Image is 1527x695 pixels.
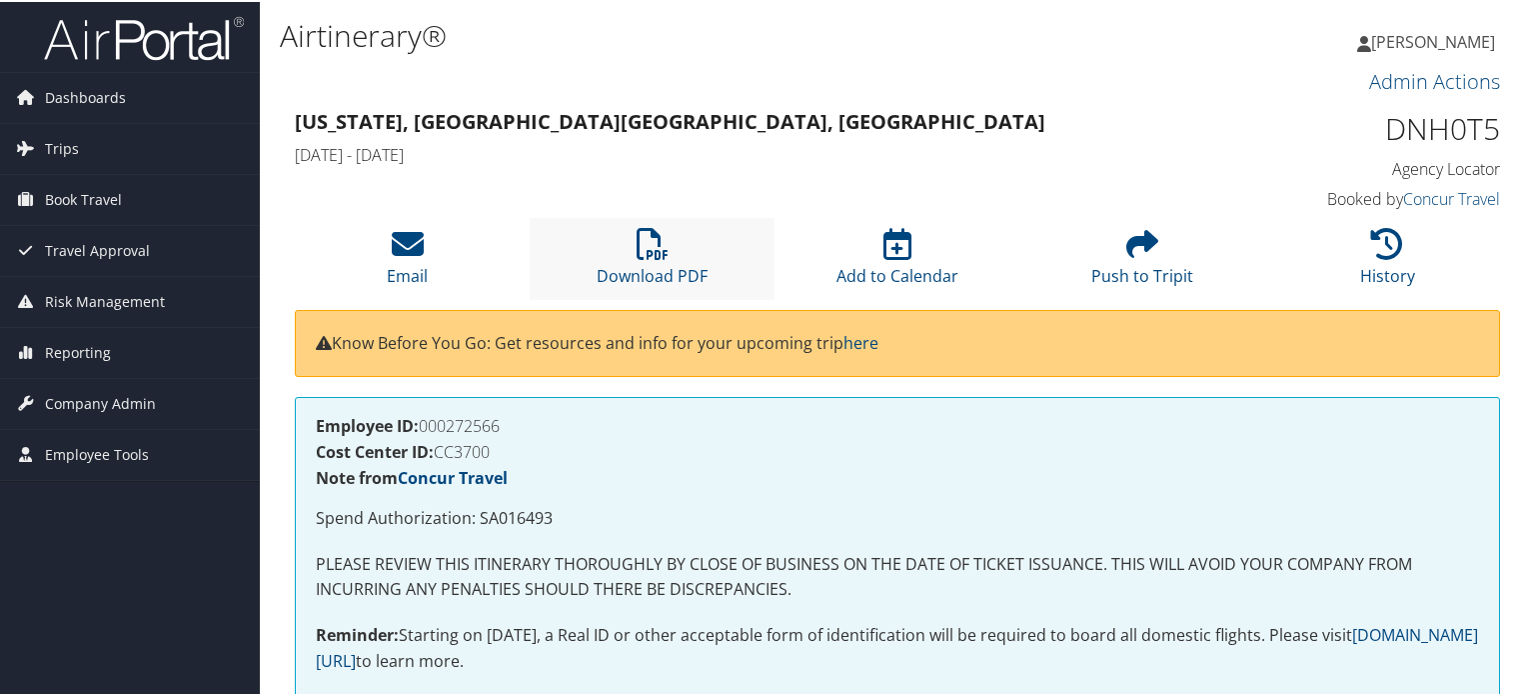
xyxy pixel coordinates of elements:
span: [PERSON_NAME] [1371,29,1495,51]
a: Concur Travel [1403,186,1500,208]
h4: Agency Locator [1221,156,1500,178]
span: Reporting [45,326,111,376]
p: PLEASE REVIEW THIS ITINERARY THOROUGHLY BY CLOSE OF BUSINESS ON THE DATE OF TICKET ISSUANCE. THIS... [316,550,1479,601]
img: airportal-logo.png [44,13,244,60]
span: Employee Tools [45,428,149,478]
span: Dashboards [45,71,126,121]
a: [PERSON_NAME] [1357,10,1515,70]
a: Admin Actions [1369,66,1500,93]
h4: Booked by [1221,186,1500,208]
h4: 000272566 [316,416,1479,432]
span: Book Travel [45,173,122,223]
a: here [843,330,878,352]
h4: [DATE] - [DATE] [295,142,1191,164]
a: Push to Tripit [1091,237,1193,285]
h1: Airtinerary® [280,13,1103,55]
span: Travel Approval [45,224,150,274]
span: Risk Management [45,275,165,325]
span: Company Admin [45,377,156,427]
a: Email [387,237,428,285]
a: Add to Calendar [836,237,958,285]
strong: Cost Center ID: [316,439,434,461]
strong: Employee ID: [316,413,419,435]
p: Starting on [DATE], a Real ID or other acceptable form of identification will be required to boar... [316,621,1479,672]
h4: CC3700 [316,442,1479,458]
strong: Note from [316,465,508,487]
a: History [1360,237,1415,285]
strong: Reminder: [316,622,399,644]
h1: DNH0T5 [1221,106,1500,148]
a: Concur Travel [398,465,508,487]
a: [DOMAIN_NAME][URL] [316,622,1478,670]
span: Trips [45,122,79,172]
p: Spend Authorization: SA016493 [316,504,1479,530]
p: Know Before You Go: Get resources and info for your upcoming trip [316,329,1479,355]
a: Download PDF [597,237,708,285]
strong: [US_STATE], [GEOGRAPHIC_DATA] [GEOGRAPHIC_DATA], [GEOGRAPHIC_DATA] [295,106,1045,133]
